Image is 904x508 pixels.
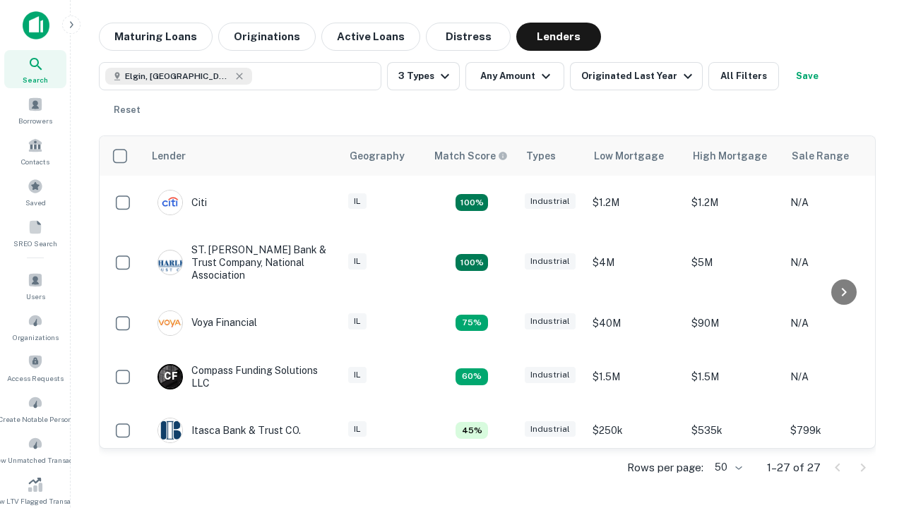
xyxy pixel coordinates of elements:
div: Geography [350,147,405,164]
th: High Mortgage [684,136,783,176]
a: Organizations [4,308,66,346]
button: 3 Types [387,62,460,90]
td: $1.2M [684,176,783,229]
div: Capitalize uses an advanced AI algorithm to match your search with the best lender. The match sco... [434,148,508,164]
img: picture [158,190,182,214]
div: Industrial [525,253,576,270]
div: Itasca Bank & Trust CO. [157,418,301,443]
span: Borrowers [18,115,52,126]
th: Capitalize uses an advanced AI algorithm to match your search with the best lender. The match sco... [426,136,518,176]
div: Lender [152,147,186,164]
span: Users [26,291,45,302]
a: Create Notable Person [4,389,66,428]
button: Originations [218,23,316,51]
h6: Match Score [434,148,505,164]
span: Saved [25,197,46,208]
p: Rows per page: [627,459,703,476]
div: Low Mortgage [594,147,664,164]
div: Matching Properties: 9, hasApolloMatch: undefined [456,194,488,211]
iframe: Chat Widget [833,350,904,418]
div: Compass Funding Solutions LLC [157,364,327,389]
div: Originated Last Year [581,68,696,85]
th: Geography [341,136,426,176]
a: Saved [4,173,66,211]
div: ST. [PERSON_NAME] Bank & Trust Company, National Association [157,243,327,282]
div: Sale Range [792,147,849,164]
div: Voya Financial [157,310,257,336]
div: 50 [709,457,744,478]
td: $4M [585,229,684,296]
a: Search [4,50,66,88]
button: Any Amount [465,62,564,90]
p: 1–27 of 27 [767,459,821,476]
th: Low Mortgage [585,136,684,176]
a: SREO Search [4,214,66,252]
div: IL [348,367,367,383]
div: Matching Properties: 3, hasApolloMatch: undefined [456,422,488,439]
button: Reset [105,96,150,124]
a: Access Requests [4,349,66,387]
img: picture [158,311,182,335]
button: Originated Last Year [570,62,703,90]
button: Maturing Loans [99,23,213,51]
img: picture [158,418,182,442]
a: Borrowers [4,91,66,129]
td: $1.5M [684,350,783,404]
div: High Mortgage [693,147,767,164]
td: $1.2M [585,176,684,229]
a: Users [4,267,66,305]
div: Matching Properties: 12, hasApolloMatch: undefined [456,254,488,271]
div: Industrial [525,193,576,210]
span: Elgin, [GEOGRAPHIC_DATA], [GEOGRAPHIC_DATA] [125,70,231,83]
img: capitalize-icon.png [23,11,49,40]
button: Distress [426,23,511,51]
td: $535k [684,404,783,457]
div: Industrial [525,421,576,437]
td: $40M [585,296,684,350]
td: $90M [684,296,783,350]
button: All Filters [708,62,779,90]
button: Save your search to get updates of matches that match your search criteria. [785,62,830,90]
a: Review Unmatched Transactions [4,430,66,468]
button: Elgin, [GEOGRAPHIC_DATA], [GEOGRAPHIC_DATA] [99,62,381,90]
img: picture [158,250,182,274]
span: Search [23,74,48,85]
button: Lenders [516,23,601,51]
th: Lender [143,136,341,176]
div: Types [526,147,556,164]
a: Contacts [4,132,66,170]
div: Matching Properties: 5, hasApolloMatch: undefined [456,315,488,332]
span: Contacts [21,156,49,167]
button: Active Loans [321,23,420,51]
span: Access Requests [7,373,64,384]
div: IL [348,193,367,210]
div: Matching Properties: 4, hasApolloMatch: undefined [456,368,488,385]
p: C F [164,369,177,384]
td: $1.5M [585,350,684,404]
th: Types [518,136,585,176]
span: Organizations [13,332,59,343]
div: Industrial [525,313,576,329]
div: IL [348,421,367,437]
div: IL [348,313,367,329]
td: $250k [585,404,684,457]
td: $5M [684,229,783,296]
span: SREO Search [13,238,57,249]
div: IL [348,253,367,270]
div: Citi [157,190,207,215]
div: Industrial [525,367,576,383]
